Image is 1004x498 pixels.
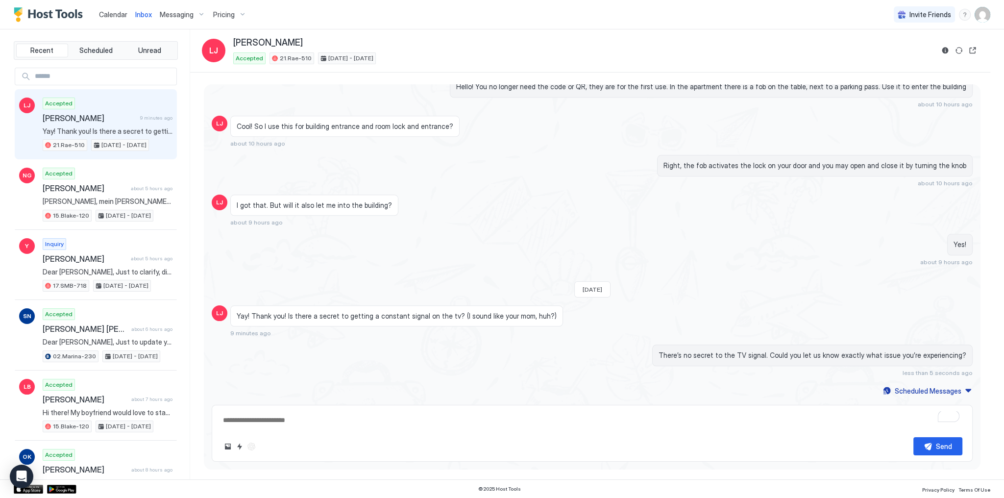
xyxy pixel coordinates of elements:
span: [PERSON_NAME] [43,183,127,193]
input: Input Field [31,68,176,85]
span: Privacy Policy [922,487,955,493]
span: about 5 hours ago [131,255,172,262]
span: Dear [PERSON_NAME], Just to clarify, did you mean the Hollywood Designer Apartment? While this un... [43,268,172,276]
span: about 10 hours ago [918,100,973,108]
div: User profile [975,7,990,23]
span: [DATE] - [DATE] [106,422,151,431]
span: about 6 hours ago [131,326,172,332]
span: Scheduled [79,46,113,55]
span: Accepted [45,450,73,459]
span: [PERSON_NAME] [43,113,136,123]
span: [DATE] [583,286,602,293]
span: I got that. But will it also let me into the building? [237,201,392,210]
span: 9 minutes ago [140,115,172,121]
button: Open reservation [967,45,979,56]
a: Calendar [99,9,127,20]
span: Hi there! My boyfriend would love to stay here - we are looking to spend around 900-1100 CAD. Let... [43,408,172,417]
span: [PERSON_NAME] [PERSON_NAME] [43,324,127,334]
div: tab-group [14,41,178,60]
button: Scheduled [70,44,122,57]
span: [DATE] - [DATE] [106,211,151,220]
span: SN [23,312,31,321]
button: Upload image [222,441,234,452]
button: Quick reply [234,441,245,452]
span: LB [24,382,31,391]
span: [DATE] - [DATE] [103,281,148,290]
span: Inbox [135,10,152,19]
span: [DATE] - [DATE] [113,352,158,361]
span: less than 5 seconds ago [903,369,973,376]
span: [PERSON_NAME] [43,465,127,474]
span: Yes! [954,240,966,249]
span: Accepted [45,99,73,108]
span: about 9 hours ago [920,258,973,266]
span: LJ [216,309,223,318]
span: 9 minutes ago [230,329,271,337]
span: [PERSON_NAME] [43,395,127,404]
span: [DATE] - [DATE] [101,141,147,149]
span: Yay! Thank you! Is there a secret to getting a constant signal on the tv? (I sound like your mom,... [237,312,557,321]
span: Accepted [45,310,73,319]
span: about 10 hours ago [230,140,285,147]
span: Accepted [45,380,73,389]
span: There’s no secret to the TV signal. Could you let us know exactly what issue you’re experiencing? [659,351,966,360]
span: Cool! So I use this for building entrance and room lock and entrance? [237,122,453,131]
span: LJ [216,119,223,128]
span: Accepted [45,169,73,178]
a: Terms Of Use [958,484,990,494]
span: 15.Blake-120 [53,211,89,220]
span: about 9 hours ago [230,219,283,226]
span: Hello! You no longer need the code or QR, they are for the first use. In the apartment there is a... [456,82,966,91]
span: 21.Rae-510 [53,141,85,149]
button: Reservation information [939,45,951,56]
a: Privacy Policy [922,484,955,494]
span: 15.Blake-120 [53,422,89,431]
a: Google Play Store [47,485,76,494]
button: Scheduled Messages [882,384,973,398]
span: [PERSON_NAME] [43,254,127,264]
span: Accepted [236,54,263,63]
button: Send [913,437,962,455]
button: Sync reservation [953,45,965,56]
span: © 2025 Host Tools [478,486,521,492]
span: NG [23,171,32,180]
span: about 7 hours ago [131,396,172,402]
span: 02.Marina-230 [53,352,96,361]
span: LJ [216,198,223,207]
div: Send [936,441,952,451]
span: Recent [30,46,53,55]
span: [PERSON_NAME], mein [PERSON_NAME] und ich reisen mit unseren beiden Kindern (7 und 10 Jahre) seit... [43,197,172,206]
span: Dear [PERSON_NAME], Just to update you — [DATE] evening we received the parking permit and placed... [43,338,172,347]
span: Unread [138,46,161,55]
span: Inquiry [45,240,64,249]
div: Scheduled Messages [895,386,961,396]
span: Right, the fob activates the lock on your door and you may open and close it by turning the knob [663,161,966,170]
span: Y [25,242,29,250]
textarea: To enrich screen reader interactions, please activate Accessibility in Grammarly extension settings [222,411,962,429]
span: 17.SMB-718 [53,281,87,290]
span: OK [23,452,31,461]
a: App Store [14,485,43,494]
button: Recent [16,44,68,57]
a: Host Tools Logo [14,7,87,22]
div: Open Intercom Messenger [10,465,33,488]
span: Terms Of Use [958,487,990,493]
span: about 5 hours ago [131,185,172,192]
span: Yay! Thank you! Is there a secret to getting a constant signal on the tv? (I sound like your mom,... [43,127,172,136]
span: LJ [24,101,30,110]
div: menu [959,9,971,21]
a: Inbox [135,9,152,20]
span: about 8 hours ago [131,467,172,473]
span: 21.Rae-510 [280,54,312,63]
span: Messaging [160,10,194,19]
span: [PERSON_NAME] [233,37,303,49]
span: Invite Friends [909,10,951,19]
button: Unread [123,44,175,57]
span: Calendar [99,10,127,19]
span: about 10 hours ago [918,179,973,187]
span: LJ [209,45,218,56]
span: [DATE] - [DATE] [328,54,373,63]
